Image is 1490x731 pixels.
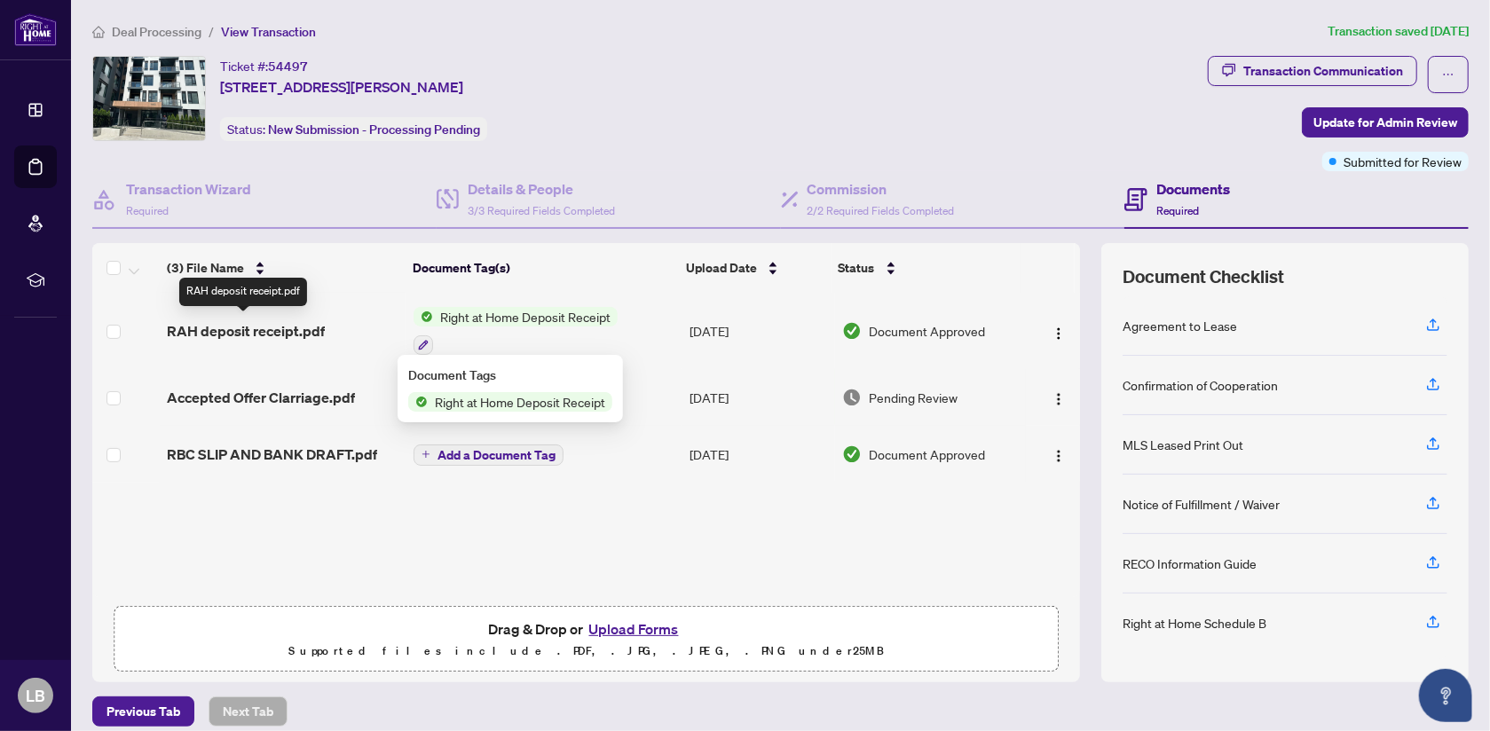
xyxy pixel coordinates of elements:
span: (3) File Name [167,258,244,278]
span: Update for Admin Review [1313,108,1457,137]
button: Logo [1045,383,1073,412]
span: Document Checklist [1123,264,1284,289]
li: / [209,21,214,42]
span: Submitted for Review [1344,152,1462,171]
span: New Submission - Processing Pending [268,122,480,138]
span: View Transaction [221,24,316,40]
img: Status Icon [414,307,433,326]
button: Logo [1045,317,1073,345]
button: Add a Document Tag [414,444,564,466]
img: Logo [1052,392,1066,406]
th: Upload Date [679,243,831,293]
span: Right at Home Deposit Receipt [428,392,612,412]
td: [DATE] [682,426,835,483]
span: ellipsis [1442,68,1455,81]
span: Deal Processing [112,24,201,40]
span: LB [26,683,45,708]
div: Confirmation of Cooperation [1123,375,1278,395]
h4: Documents [1156,178,1230,200]
button: Open asap [1419,669,1472,722]
span: 3/3 Required Fields Completed [468,204,615,217]
span: RAH deposit receipt.pdf [167,320,325,342]
img: Document Status [842,321,862,341]
div: Document Tags [408,365,612,385]
button: Transaction Communication [1208,56,1417,86]
div: Notice of Fulfillment / Waiver [1123,494,1280,514]
h4: Transaction Wizard [126,178,251,200]
div: MLS Leased Print Out [1123,435,1243,454]
img: logo [14,13,57,46]
button: Add a Document Tag [414,443,564,466]
h4: Commission [808,178,955,200]
span: Right at Home Deposit Receipt [433,307,618,326]
img: Document Status [842,388,862,407]
td: [DATE] [682,293,835,369]
button: Logo [1045,440,1073,468]
button: Update for Admin Review [1302,107,1469,138]
span: 54497 [268,59,308,75]
span: Drag & Drop orUpload FormsSupported files include .PDF, .JPG, .JPEG, .PNG under25MB [114,607,1058,672]
span: plus [422,450,430,459]
img: Status Icon [408,392,428,412]
span: [STREET_ADDRESS][PERSON_NAME] [220,76,463,98]
td: [DATE] [682,369,835,426]
h4: Details & People [468,178,615,200]
img: Logo [1052,326,1066,341]
div: RECO Information Guide [1123,554,1257,573]
span: 2/2 Required Fields Completed [808,204,955,217]
img: Logo [1052,449,1066,463]
th: Status [832,243,1021,293]
th: Document Tag(s) [406,243,680,293]
span: home [92,26,105,38]
span: Document Approved [869,444,985,464]
button: Previous Tab [92,696,194,727]
img: IMG-W12371281_1.jpg [93,57,205,140]
span: Accepted Offer Clarriage.pdf [167,387,355,408]
span: Previous Tab [106,697,180,726]
span: Required [1156,204,1199,217]
span: Status [839,258,875,278]
div: Agreement to Lease [1123,316,1237,335]
div: Ticket #: [220,56,308,76]
span: Document Approved [869,321,985,341]
span: Required [126,204,169,217]
button: Next Tab [209,696,288,727]
span: Add a Document Tag [438,449,556,461]
img: Document Status [842,444,862,464]
div: Transaction Communication [1243,57,1403,85]
button: Upload Forms [584,617,684,641]
button: Status IconRight at Home Deposit Receipt [414,307,618,355]
th: (3) File Name [160,243,406,293]
span: Pending Review [869,388,958,407]
article: Transaction saved [DATE] [1328,21,1469,42]
span: RBC SLIP AND BANK DRAFT.pdf [167,444,377,465]
div: Right at Home Schedule B [1123,613,1266,633]
span: Upload Date [686,258,757,278]
span: Drag & Drop or [489,617,684,641]
p: Supported files include .PDF, .JPG, .JPEG, .PNG under 25 MB [125,641,1047,662]
div: RAH deposit receipt.pdf [179,278,307,306]
div: Status: [220,117,487,141]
